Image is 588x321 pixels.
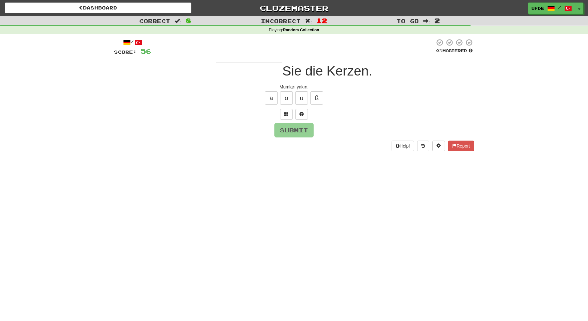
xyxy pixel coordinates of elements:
span: : [305,18,312,24]
div: Mumları yakın. [114,84,474,90]
button: ü [295,91,308,105]
span: Score: [114,49,137,55]
button: Single letter hint - you only get 1 per sentence and score half the points! alt+h [295,109,308,120]
span: 8 [186,17,191,24]
span: 2 [435,17,440,24]
span: ufde [531,5,544,11]
span: 12 [316,17,327,24]
span: : [423,18,430,24]
button: Round history (alt+y) [417,141,429,151]
span: Correct [139,18,170,24]
span: 56 [141,47,151,55]
button: Switch sentence to multiple choice alt+p [280,109,293,120]
span: / [558,5,561,9]
a: Dashboard [5,3,191,13]
span: : [175,18,182,24]
a: ufde / [528,3,575,14]
a: Clozemaster [201,3,387,14]
button: Submit [274,123,314,137]
span: To go [397,18,419,24]
span: Sie die Kerzen. [282,64,372,78]
strong: Random Collection [283,28,319,32]
div: Mastered [435,48,474,54]
div: / [114,39,151,46]
span: Incorrect [261,18,301,24]
span: 0 % [436,48,442,53]
button: Report [448,141,474,151]
button: ä [265,91,278,105]
button: ö [280,91,293,105]
button: Help! [392,141,414,151]
button: ß [310,91,323,105]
